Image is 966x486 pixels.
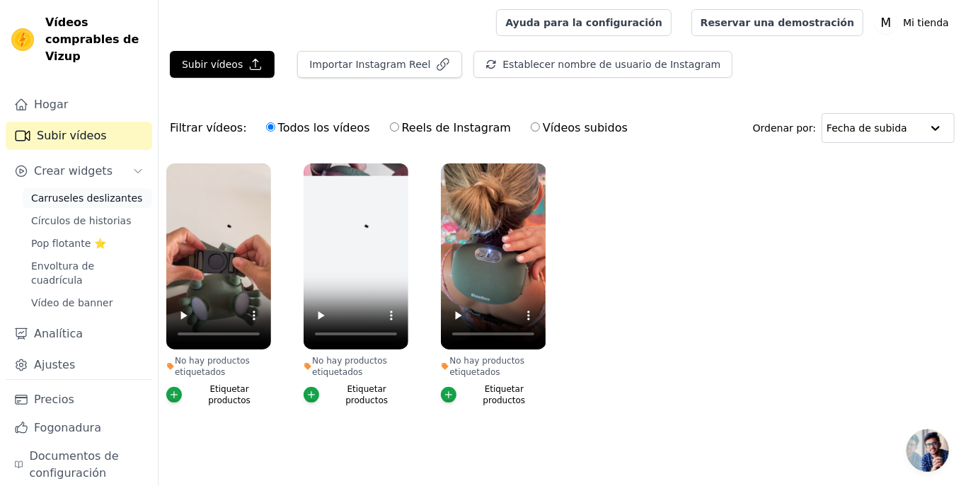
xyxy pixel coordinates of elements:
a: Vídeo de banner [23,293,152,313]
a: Ajustes [6,351,152,379]
a: Ayuda para la configuración [496,9,671,36]
font: Vídeo de banner [31,297,113,308]
font: Reels de Instagram [402,121,511,134]
a: Subir vídeos [6,122,152,150]
font: No hay productos etiquetados [449,356,524,377]
font: No hay productos etiquetados [175,356,250,377]
font: Mi tienda [903,17,949,28]
img: Vizup [11,28,34,51]
font: Precios [34,393,74,406]
div: Chat abierto [907,429,949,472]
font: Etiquetar productos [208,384,251,405]
font: No hay productos etiquetados [312,356,387,377]
font: Ajustes [34,358,75,371]
font: Pop flotante ⭐ [31,238,106,249]
font: Hogar [34,98,68,111]
a: Precios [6,386,152,414]
button: Establecer nombre de usuario de Instagram [473,51,732,78]
button: Etiquetar productos [441,383,546,406]
button: Etiquetar productos [304,383,408,406]
a: Círculos de historias [23,211,152,231]
font: Reservar una demostración [701,17,854,28]
font: Vídeos comprables de Vizup [45,16,139,63]
a: Envoltura de cuadrícula [23,256,152,290]
text: M [881,16,892,30]
a: Hogar [6,91,152,119]
button: M Mi tienda [875,10,955,35]
font: Carruseles deslizantes [31,192,142,204]
font: Ayuda para la configuración [505,17,662,28]
input: Reels de Instagram [390,122,399,132]
font: Documentos de configuración [29,449,118,480]
font: Todos los vídeos [278,121,370,134]
a: Pop flotante ⭐ [23,233,152,253]
input: Vídeos subidos [531,122,540,132]
a: Carruseles deslizantes [23,188,152,208]
button: Crear widgets [6,157,152,185]
font: Envoltura de cuadrícula [31,260,94,286]
font: Ordenar por: [753,122,816,134]
font: Crear widgets [34,164,113,178]
font: Establecer nombre de usuario de Instagram [502,59,720,70]
font: Subir vídeos [182,59,243,70]
font: Importar Instagram Reel [309,59,430,70]
font: Subir vídeos [37,129,107,142]
font: Etiquetar productos [345,384,388,405]
font: Filtrar vídeos: [170,121,247,134]
a: Reservar una demostración [691,9,863,36]
font: Fogonadura [34,421,101,434]
button: Subir vídeos [170,51,275,78]
button: Etiquetar productos [166,383,271,406]
a: Analítica [6,320,152,348]
a: Fogonadura [6,414,152,442]
font: Analítica [34,327,83,340]
input: Todos los vídeos [266,122,275,132]
font: Vídeos subidos [543,121,628,134]
font: Etiquetar productos [483,384,526,405]
font: Círculos de historias [31,215,131,226]
button: Importar Instagram Reel [297,51,462,78]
